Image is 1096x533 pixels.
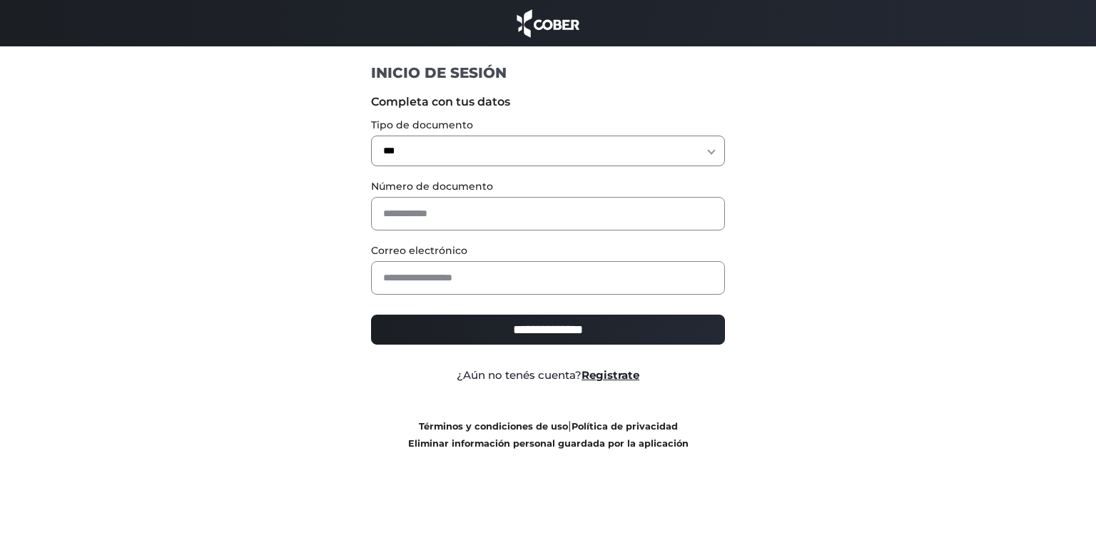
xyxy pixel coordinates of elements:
a: Eliminar información personal guardada por la aplicación [408,438,689,449]
label: Tipo de documento [371,118,726,133]
div: | [360,417,736,452]
label: Número de documento [371,179,726,194]
a: Términos y condiciones de uso [419,421,568,432]
a: Política de privacidad [572,421,678,432]
h1: INICIO DE SESIÓN [371,64,726,82]
a: Registrate [582,368,639,382]
label: Completa con tus datos [371,93,726,111]
label: Correo electrónico [371,243,726,258]
div: ¿Aún no tenés cuenta? [360,367,736,384]
img: cober_marca.png [513,7,583,39]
